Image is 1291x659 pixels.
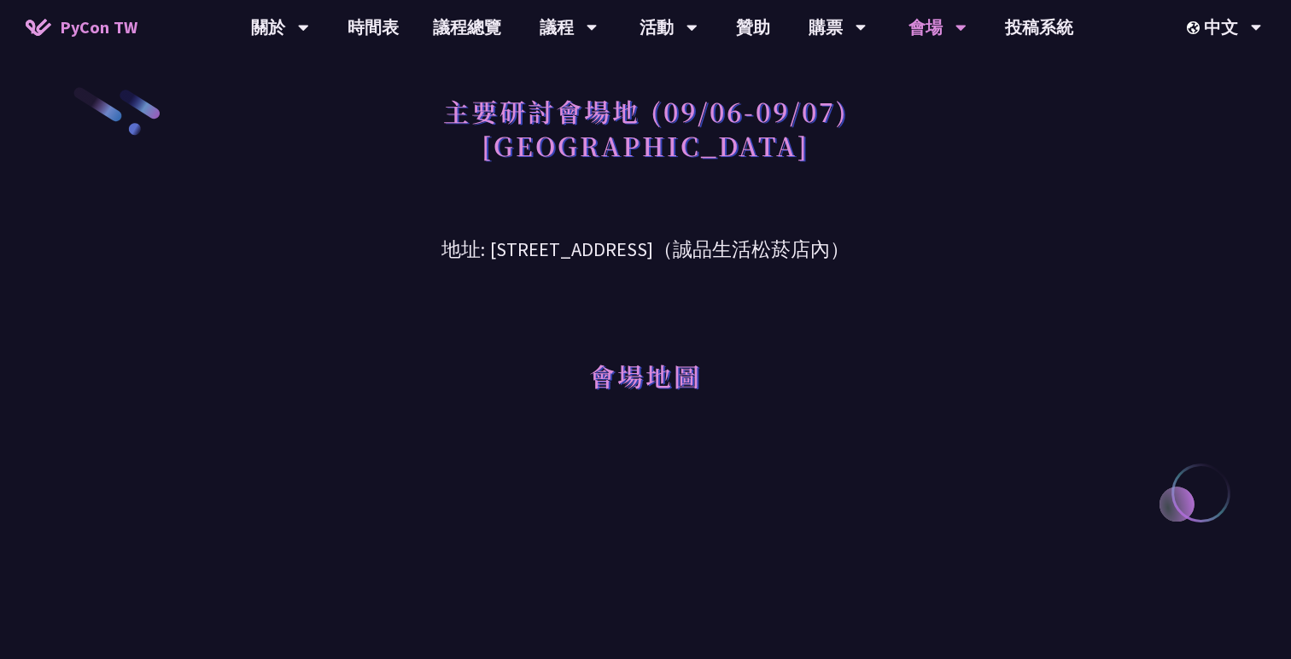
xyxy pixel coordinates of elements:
h1: 主要研討會場地 (09/06-09/07) [GEOGRAPHIC_DATA] [443,85,849,171]
span: PyCon TW [60,15,137,40]
h1: 會場地圖 [589,350,702,401]
a: PyCon TW [9,6,155,49]
h3: 地址: [STREET_ADDRESS]（誠品生活松菸店內） [202,209,1089,265]
img: Home icon of PyCon TW 2025 [26,19,51,36]
img: Locale Icon [1187,21,1204,34]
